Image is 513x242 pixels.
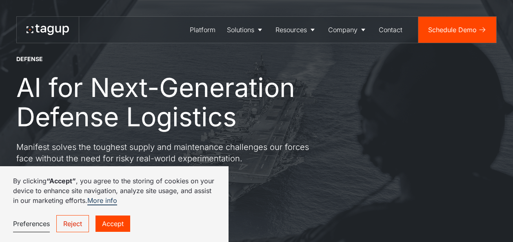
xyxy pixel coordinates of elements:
[56,215,89,232] a: Reject
[16,141,310,164] p: Manifest solves the toughest supply and maintenance challenges our forces face without the need f...
[47,177,76,185] strong: “Accept”
[379,25,402,35] div: Contact
[270,17,322,43] a: Resources
[87,196,117,205] a: More info
[322,17,373,43] a: Company
[418,17,496,43] a: Schedule Demo
[227,25,254,35] div: Solutions
[13,176,215,205] p: By clicking , you agree to the storing of cookies on your device to enhance site navigation, anal...
[275,25,307,35] div: Resources
[184,17,221,43] a: Platform
[95,216,130,232] a: Accept
[16,73,359,132] h1: AI for Next-Generation Defense Logistics
[13,216,50,232] a: Preferences
[16,55,43,63] div: DEFENSE
[328,25,358,35] div: Company
[221,17,270,43] a: Solutions
[373,17,408,43] a: Contact
[428,25,477,35] div: Schedule Demo
[190,25,215,35] div: Platform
